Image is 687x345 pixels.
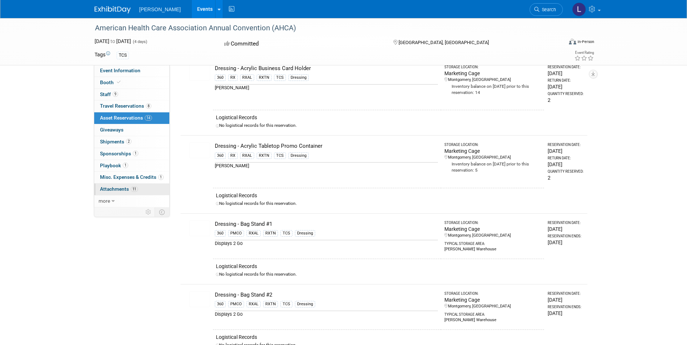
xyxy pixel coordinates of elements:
span: (4 days) [132,39,147,44]
div: [DATE] [548,161,584,168]
div: Montgomery, [GEOGRAPHIC_DATA] [444,155,542,160]
td: Toggle Event Tabs [155,207,169,217]
span: Staff [100,91,118,97]
img: View Images [189,142,210,158]
div: Dressing [295,301,315,307]
div: RXAL [247,230,261,237]
td: Tags [95,51,110,59]
td: Personalize Event Tab Strip [142,207,155,217]
span: 1 [123,163,128,168]
div: Dressing - Bag Stand #1 [215,220,438,228]
div: Committed [222,38,382,50]
div: Displays 2 Go [215,311,438,318]
div: Montgomery, [GEOGRAPHIC_DATA] [444,303,542,309]
div: Reservation Date: [548,291,584,296]
div: No logistical records for this reservation. [216,271,542,277]
a: Playbook1 [94,160,169,172]
div: RXTN [257,74,271,81]
div: In-Person [577,39,594,44]
div: Montgomery, [GEOGRAPHIC_DATA] [444,233,542,238]
div: Inventory balance on [DATE] prior to this reservation: 5 [444,160,542,173]
div: Storage Location: [444,142,542,147]
div: Event Format [520,38,595,48]
div: TCS [281,230,292,237]
div: TCS [117,52,129,59]
div: Reservation Date: [548,65,584,70]
div: Typical Storage Area: [444,238,542,246]
div: [DATE] [548,296,584,303]
span: Booth [100,79,122,85]
div: TCS [281,301,292,307]
span: more [99,198,110,204]
div: American Health Care Association Annual Convention (AHCA) [92,22,552,35]
span: 11 [131,186,138,192]
span: 9 [113,91,118,97]
div: Dressing - Acrylic Business Card Holder [215,65,438,72]
div: Displays 2 Go [215,240,438,247]
span: 1 [133,151,138,156]
div: Logistical Records [216,192,542,199]
div: [DATE] [548,147,584,155]
div: Storage Location: [444,65,542,70]
div: Dressing [288,74,309,81]
div: [DATE] [548,239,584,246]
div: RXAL [247,301,261,307]
a: Event Information [94,65,169,77]
span: Misc. Expenses & Credits [100,174,164,180]
div: Logistical Records [216,114,542,121]
div: [PERSON_NAME] [215,84,438,91]
div: [DATE] [548,310,584,317]
span: 2 [126,139,131,144]
div: 360 [215,74,226,81]
span: 8 [146,103,151,109]
a: Shipments2 [94,136,169,148]
div: RXTN [263,230,278,237]
div: 360 [215,230,226,237]
div: Logistical Records [216,263,542,270]
span: 1 [158,174,164,180]
span: 14 [145,115,152,121]
img: View Images [189,65,210,81]
div: Storage Location: [444,220,542,225]
a: Search [530,3,563,16]
div: RX [228,152,238,159]
div: 360 [215,152,226,159]
div: RX [228,74,238,81]
div: Quantity Reserved: [548,91,584,96]
div: 360 [215,301,226,307]
div: Reservation Date: [548,142,584,147]
a: Misc. Expenses & Credits1 [94,172,169,183]
i: Booth reservation complete [117,80,121,84]
div: Marketing Cage [444,296,542,303]
span: Giveaways [100,127,123,133]
div: No logistical records for this reservation. [216,122,542,129]
div: Return Date: [548,78,584,83]
span: [GEOGRAPHIC_DATA], [GEOGRAPHIC_DATA] [399,40,489,45]
div: Logistical Records [216,333,542,341]
div: Reservation Date: [548,220,584,225]
div: Dressing [295,230,315,237]
a: Giveaways [94,124,169,136]
span: Travel Reservations [100,103,151,109]
a: Travel Reservations8 [94,100,169,112]
span: [PERSON_NAME] [139,7,181,12]
div: PMCO [228,230,244,237]
span: [DATE] [DATE] [95,38,131,44]
div: 2 [548,174,584,181]
div: Marketing Cage [444,225,542,233]
div: Montgomery, [GEOGRAPHIC_DATA] [444,77,542,83]
div: [PERSON_NAME] Warehouse [444,317,542,323]
span: Sponsorships [100,151,138,156]
div: Event Rating [574,51,594,55]
div: RXTN [263,301,278,307]
div: [PERSON_NAME] [215,162,438,169]
div: 2 [548,96,584,104]
div: [DATE] [548,225,584,233]
a: Asset Reservations14 [94,112,169,124]
img: View Images [189,291,210,307]
span: Asset Reservations [100,115,152,121]
span: Attachments [100,186,138,192]
a: Booth [94,77,169,89]
div: RXTN [257,152,271,159]
div: PMCO [228,301,244,307]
